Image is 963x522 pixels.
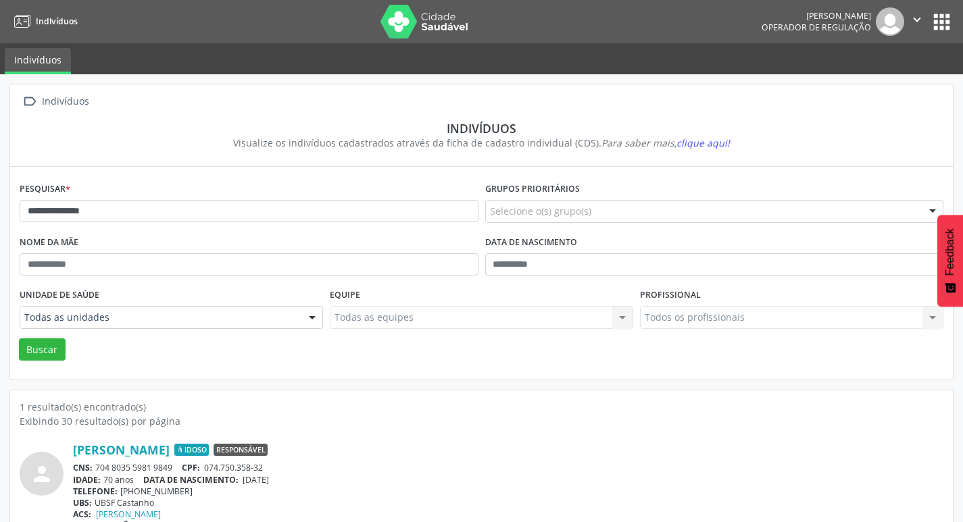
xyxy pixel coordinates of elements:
[19,338,66,361] button: Buscar
[20,414,943,428] div: Exibindo 30 resultado(s) por página
[39,92,91,111] div: Indivíduos
[73,486,943,497] div: [PHONE_NUMBER]
[676,136,730,149] span: clique aqui!
[20,92,39,111] i: 
[73,474,101,486] span: IDADE:
[937,215,963,307] button: Feedback - Mostrar pesquisa
[9,10,78,32] a: Indivíduos
[143,474,239,486] span: DATA DE NASCIMENTO:
[904,7,930,36] button: 
[20,92,91,111] a:  Indivíduos
[640,285,701,306] label: Profissional
[20,400,943,414] div: 1 resultado(s) encontrado(s)
[762,22,871,33] span: Operador de regulação
[204,462,263,473] span: 074.750.358-32
[174,444,209,456] span: Idoso
[944,228,956,276] span: Feedback
[73,474,943,486] div: 70 anos
[490,204,591,218] span: Selecione o(s) grupo(s)
[182,462,200,473] span: CPF:
[5,48,71,74] a: Indivíduos
[601,136,730,149] i: Para saber mais,
[73,462,943,473] div: 704 8035 5981 9849
[762,10,871,22] div: [PERSON_NAME]
[20,285,99,306] label: Unidade de saúde
[30,462,54,486] i: person
[243,474,269,486] span: [DATE]
[214,444,268,456] span: Responsável
[73,497,943,508] div: UBSF Castanho
[910,12,924,27] i: 
[73,486,118,497] span: TELEFONE:
[930,10,954,34] button: apps
[24,311,295,324] span: Todas as unidades
[73,497,92,508] span: UBS:
[73,508,91,520] span: ACS:
[96,508,161,520] a: [PERSON_NAME]
[29,136,934,150] div: Visualize os indivíduos cadastrados através da ficha de cadastro individual (CDS).
[330,285,360,306] label: Equipe
[73,442,170,457] a: [PERSON_NAME]
[73,462,93,473] span: CNS:
[29,121,934,136] div: Indivíduos
[20,232,78,253] label: Nome da mãe
[36,16,78,27] span: Indivíduos
[876,7,904,36] img: img
[485,179,580,200] label: Grupos prioritários
[485,232,577,253] label: Data de nascimento
[20,179,70,200] label: Pesquisar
